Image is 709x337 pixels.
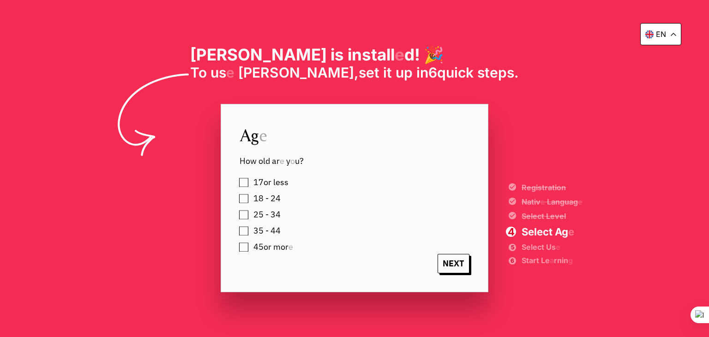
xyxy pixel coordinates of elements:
[253,241,264,252] readpronunciation-span: 45
[330,45,344,64] readpronunciation-word: is
[522,226,553,238] readpronunciation-word: Select
[522,197,541,206] readpronunciation-span: Nativ
[568,226,574,238] readpronunciation-span: e
[240,124,259,145] readpronunciation-span: Ag
[253,194,281,203] span: 18 - 24
[554,256,568,265] readpronunciation-span: rnin
[477,64,514,81] readpronunciation-word: steps
[288,241,293,252] readpronunciation-span: e
[354,64,359,81] readpronunciation-span: ,
[238,64,354,81] readpronunciation-word: [PERSON_NAME]
[259,124,267,145] readpronunciation-span: e
[300,156,304,166] readpronunciation-span: ?
[286,156,290,166] readpronunciation-span: y
[258,156,270,166] readpronunciation-word: old
[395,45,404,64] readpronunciation-span: e
[383,64,392,81] readpronunciation-word: it
[656,30,666,39] readpronunciation-word: en
[253,226,281,235] span: 35 - 44
[541,197,545,206] readpronunciation-span: e
[264,241,271,252] readpronunciation-word: or
[253,177,264,187] readpronunciation-span: 17
[264,177,271,187] readpronunciation-word: or
[273,177,288,187] readpronunciation-word: less
[396,64,413,81] readpronunciation-word: up
[514,64,519,81] readpronunciation-span: .
[428,64,437,81] readpronunciation-span: 6
[415,45,444,64] readpronunciation-span: ! 🎉
[190,45,327,64] readpronunciation-word: [PERSON_NAME]
[273,241,288,252] readpronunciation-span: mor
[416,64,428,81] readpronunciation-word: in
[522,256,539,265] readpronunciation-word: Start
[522,183,566,192] readpronunciation-word: Registration
[253,210,281,219] span: 25 - 34
[290,156,295,166] readpronunciation-span: o
[348,45,395,64] readpronunciation-span: install
[295,156,300,166] readpronunciation-span: u
[546,242,556,252] readpronunciation-span: Us
[547,197,578,206] readpronunciation-span: Languag
[210,64,226,81] readpronunciation-span: us
[568,256,573,265] readpronunciation-span: g
[578,197,583,206] readpronunciation-span: e
[190,64,207,81] readpronunciation-word: To
[522,242,544,252] readpronunciation-word: Select
[404,45,415,64] readpronunciation-span: d
[437,64,474,81] readpronunciation-word: quick
[240,156,257,166] readpronunciation-word: How
[555,226,568,238] readpronunciation-span: Ag
[550,256,554,265] readpronunciation-span: a
[541,256,550,265] readpronunciation-span: Le
[546,211,566,221] readpronunciation-word: Level
[522,211,544,221] readpronunciation-word: Select
[556,242,560,252] readpronunciation-span: e
[272,156,280,166] readpronunciation-span: ar
[359,64,379,81] readpronunciation-word: set
[443,258,464,269] readpronunciation-word: NEXT
[226,64,234,81] readpronunciation-span: e
[280,156,284,166] readpronunciation-span: e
